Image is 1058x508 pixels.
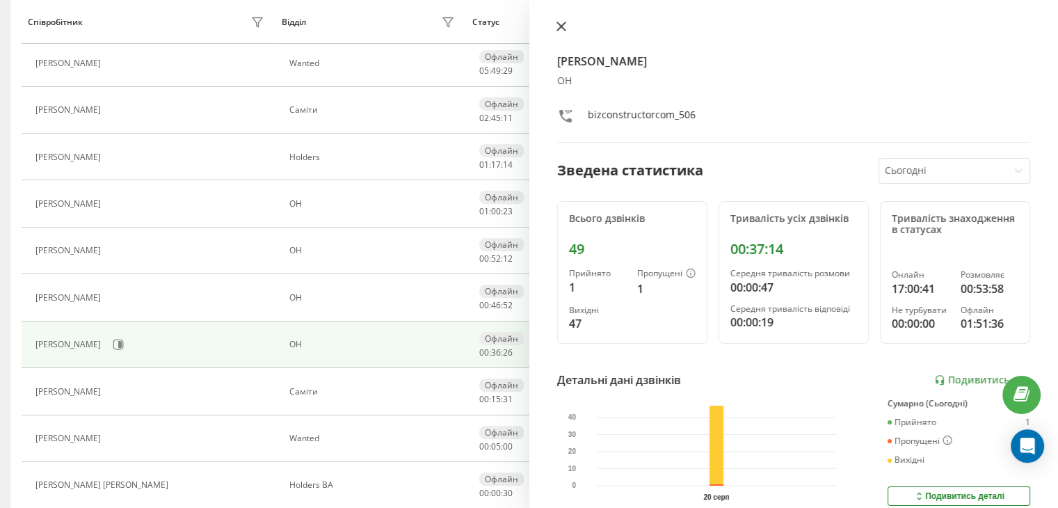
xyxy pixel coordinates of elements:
div: Подивитись деталі [913,491,1004,502]
div: [PERSON_NAME] [35,152,104,162]
span: 11 [503,112,513,124]
h4: [PERSON_NAME] [557,53,1031,70]
span: 46 [491,299,501,311]
div: ОН [289,293,458,303]
div: Всього дзвінків [569,213,696,225]
div: Прийнято [569,269,626,278]
div: Офлайн [479,285,524,298]
span: 02 [479,112,489,124]
text: 30 [568,431,576,438]
div: : : [479,113,513,123]
span: 01 [479,159,489,170]
span: 00 [479,253,489,264]
div: Офлайн [479,238,524,251]
div: ОН [289,199,458,209]
span: 01 [479,205,489,217]
span: 00 [503,440,513,452]
span: 00 [479,393,489,405]
div: Пропущені [888,436,952,447]
div: : : [479,489,513,498]
div: Детальні дані дзвінків [557,372,681,388]
div: [PERSON_NAME] [35,387,104,397]
div: 47 [1020,455,1030,465]
div: Офлайн [479,379,524,392]
div: Вихідні [888,455,924,465]
span: 05 [491,440,501,452]
div: Саміти [289,387,458,397]
div: Пропущені [637,269,696,280]
div: Співробітник [28,17,83,27]
div: [PERSON_NAME] [35,246,104,255]
div: bizconstructorcom_506 [588,108,696,128]
div: Wanted [289,58,458,68]
div: 00:00:47 [730,279,857,296]
span: 52 [503,299,513,311]
div: : : [479,395,513,404]
div: : : [479,301,513,310]
span: 15 [491,393,501,405]
span: 00 [491,205,501,217]
span: 45 [491,112,501,124]
div: 00:00:19 [730,314,857,331]
span: 00 [479,299,489,311]
div: Вихідні [569,305,626,315]
span: 29 [503,65,513,77]
div: Офлайн [479,332,524,345]
div: Holders BA [289,480,458,490]
span: 00 [479,347,489,358]
span: 36 [491,347,501,358]
div: [PERSON_NAME] [35,293,104,303]
div: 47 [569,315,626,332]
div: [PERSON_NAME] [35,58,104,68]
text: 20 серп [703,493,729,501]
text: 20 [568,447,576,455]
div: Wanted [289,434,458,443]
span: 23 [503,205,513,217]
div: Офлайн [479,50,524,63]
span: 05 [479,65,489,77]
div: [PERSON_NAME] [35,199,104,209]
div: Офлайн [479,473,524,486]
text: 0 [572,482,576,489]
text: 10 [568,465,576,473]
div: Офлайн [479,191,524,204]
div: [PERSON_NAME] [35,434,104,443]
div: Саміти [289,105,458,115]
div: Офлайн [479,426,524,439]
div: ОН [289,340,458,349]
span: 00 [479,440,489,452]
div: Розмовляє [961,270,1018,280]
text: 40 [568,413,576,421]
div: 17:00:41 [892,280,949,297]
div: Офлайн [479,97,524,111]
span: 52 [491,253,501,264]
div: Holders [289,152,458,162]
div: Сумарно (Сьогодні) [888,399,1030,408]
span: 00 [491,487,501,499]
div: Онлайн [892,270,949,280]
div: Open Intercom Messenger [1011,429,1044,463]
div: : : [479,254,513,264]
span: 17 [491,159,501,170]
div: 49 [569,241,696,257]
div: 00:53:58 [961,280,1018,297]
div: Відділ [282,17,306,27]
div: 1 [1025,418,1030,427]
div: : : [479,442,513,452]
span: 31 [503,393,513,405]
div: : : [479,160,513,170]
div: 00:37:14 [730,241,857,257]
div: Тривалість знаходження в статусах [892,213,1018,237]
div: Зведена статистика [557,160,703,181]
span: 14 [503,159,513,170]
div: : : [479,207,513,216]
span: 26 [503,347,513,358]
div: 00:00:00 [892,315,949,332]
div: 1 [637,280,696,297]
span: 12 [503,253,513,264]
a: Подивитись звіт [934,374,1030,386]
div: : : [479,348,513,358]
div: Тривалість усіх дзвінків [730,213,857,225]
span: 30 [503,487,513,499]
div: 01:51:36 [961,315,1018,332]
